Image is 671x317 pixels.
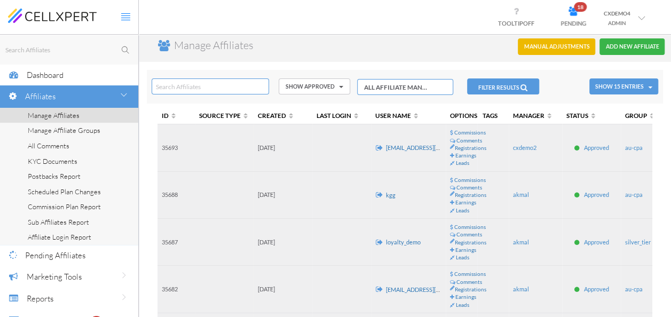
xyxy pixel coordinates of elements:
[28,233,91,241] span: Affiliate Login Report
[157,266,195,313] td: 35682
[27,70,64,80] span: Dashboard
[28,111,80,120] span: Manage Affiliates
[455,286,486,293] span: Registrations
[589,78,658,94] button: Show 15 Entries
[455,199,476,205] span: Earnings
[456,302,469,308] span: Leads
[357,79,453,95] span: Select box activate
[584,191,609,198] span: Approved
[312,107,371,125] th: Last Login
[450,112,477,119] span: Options
[625,286,643,292] span: au-cpa
[454,177,486,183] span: Commissions
[625,239,651,245] span: silver_tier
[456,207,469,213] span: Leads
[152,78,269,94] input: Search Affiliates
[28,187,101,196] span: Scheduled Plan Changes
[621,107,652,125] th: Group
[456,231,482,237] span: Comments
[162,112,178,119] span: ID
[454,129,486,136] span: Commissions
[456,160,469,166] span: Leads
[28,126,100,134] span: Manage Affiliate Groups
[364,83,429,92] span: All Affiliate Managers
[157,172,195,219] td: 35688
[386,286,480,293] a: [EMAIL_ADDRESS][DOMAIN_NAME]
[513,112,554,119] span: Manager
[454,271,486,277] span: Commissions
[584,286,609,292] span: Approved
[454,224,486,230] span: Commissions
[386,239,421,246] a: loyalty_demo
[513,191,529,198] span: akmal
[28,157,77,165] span: KYC Documents
[455,294,476,300] span: Earnings
[456,279,482,285] span: Comments
[27,294,53,304] span: Reports
[455,152,476,158] span: Earnings
[456,137,482,144] span: Comments
[584,239,609,245] span: Approved
[604,9,630,18] div: CXDEMO4
[28,141,69,150] span: All Comments
[599,38,665,55] button: ADD NEW AFFILIATE
[523,20,534,27] span: OFF
[28,172,81,180] span: Postbacks Report
[386,145,480,152] a: [EMAIL_ADDRESS][DOMAIN_NAME]
[561,20,586,27] span: PENDING
[483,112,498,119] span: Tags
[27,272,82,282] span: Marketing Tools
[456,254,469,260] span: Leads
[386,192,396,199] a: kgg
[199,112,250,119] span: Source Type
[4,43,138,57] input: Search Affiliates
[8,9,97,22] img: cellxpert-logo.svg
[455,247,476,253] span: Earnings
[258,112,296,119] span: Created
[254,107,312,125] th: Created
[574,2,587,12] span: 18
[279,78,350,94] button: Show Approved
[254,172,312,219] td: [DATE]
[477,107,509,125] th: Tags
[174,38,254,53] p: Manage Affiliates
[584,144,609,151] span: Approved
[513,239,529,245] span: akmal
[509,107,562,125] th: Manager
[625,112,657,119] span: Group
[25,250,85,260] span: Pending Affiliates
[455,144,486,152] span: Registrations
[467,78,539,94] button: FILTER RESULTS
[28,202,101,211] span: Commission Plan Report
[513,286,529,292] span: akmal
[562,107,621,125] th: Status
[317,112,361,119] span: Last Login
[254,219,312,266] td: [DATE]
[455,191,486,199] span: Registrations
[498,20,534,27] span: TOOLTIP
[157,107,195,125] th: ID
[25,91,56,101] span: Affiliates
[566,112,598,119] span: Status
[455,239,486,246] span: Registrations
[446,107,477,125] th: Options
[625,144,643,151] span: au-cpa
[157,124,195,171] td: 35693
[195,107,254,125] th: Source Type
[595,83,644,90] span: Show 15 Entries
[513,144,536,151] span: cxdemo2
[604,18,630,28] div: ADMIN
[157,219,195,266] td: 35687
[254,266,312,313] td: [DATE]
[625,191,643,198] span: au-cpa
[28,218,89,226] span: Sub Affiliates Report
[456,184,482,191] span: Comments
[375,112,421,119] span: User name
[371,107,446,125] th: User name
[518,38,595,55] button: MANUAL ADJUSTMENTS
[254,124,312,171] td: [DATE]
